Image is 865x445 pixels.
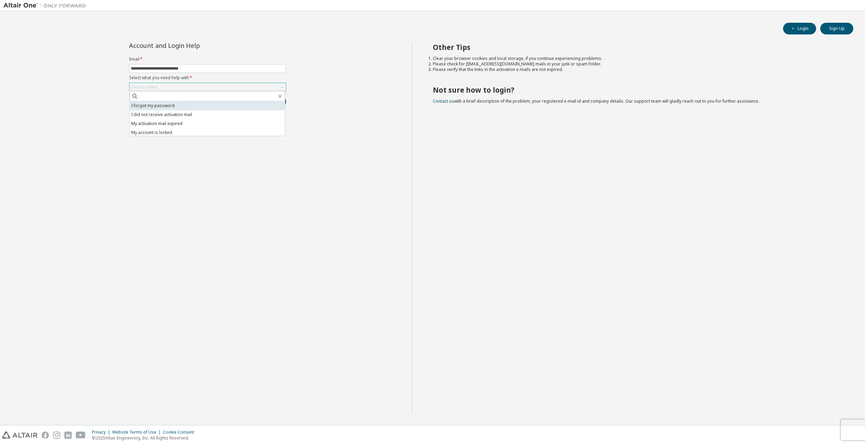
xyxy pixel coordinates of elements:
[112,430,163,435] div: Website Terms of Use
[42,432,49,439] img: facebook.svg
[433,43,841,52] h2: Other Tips
[3,2,90,9] img: Altair One
[433,67,841,72] li: Please verify that the links in the activation e-mails are not expired.
[64,432,72,439] img: linkedin.svg
[129,83,286,91] div: Click to select
[433,98,454,104] a: Contact us
[820,23,853,34] button: Sign Up
[53,432,60,439] img: instagram.svg
[76,432,86,439] img: youtube.svg
[129,56,286,62] label: Email
[433,85,841,94] h2: Not sure how to login?
[433,61,841,67] li: Please check for [EMAIL_ADDRESS][DOMAIN_NAME] mails in your junk or spam folder.
[163,430,198,435] div: Cookie Consent
[129,75,286,81] label: Select what you need help with
[433,56,841,61] li: Clear your browser cookies and local storage, if you continue experiencing problems.
[92,435,198,441] p: © 2025 Altair Engineering, Inc. All Rights Reserved.
[129,43,255,48] div: Account and Login Help
[433,98,759,104] span: with a brief description of the problem, your registered e-mail id and company details. Our suppo...
[2,432,38,439] img: altair_logo.svg
[131,84,158,90] div: Click to select
[783,23,816,34] button: Login
[92,430,112,435] div: Privacy
[129,101,285,110] li: I forgot my password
